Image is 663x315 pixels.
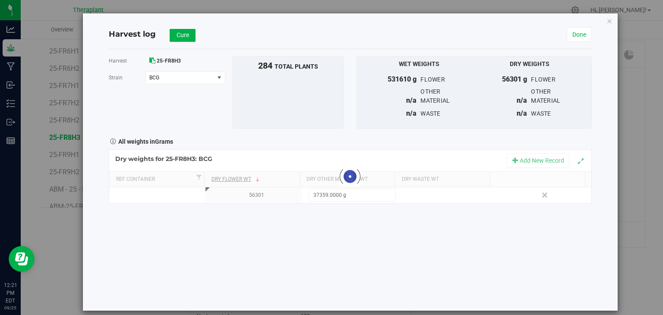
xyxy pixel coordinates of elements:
[157,58,181,64] span: 25-FR8H3
[531,110,551,117] span: waste
[517,109,527,117] span: n/a
[567,27,592,42] a: Done
[258,60,272,71] span: 284
[118,135,173,146] strong: All weights in
[109,29,156,40] h4: Harvest log
[531,88,560,104] span: other material
[420,76,445,83] span: flower
[502,75,527,83] span: 56301 g
[420,110,440,117] span: waste
[109,75,123,81] span: Strain
[170,29,196,42] button: Cure
[406,109,417,117] span: n/a
[155,138,173,145] span: Grams
[275,63,318,70] span: total plants
[531,76,556,83] span: flower
[406,96,417,104] span: n/a
[9,246,35,272] iframe: Resource center
[109,58,127,64] span: Harvest
[420,88,450,104] span: other material
[214,72,225,84] span: select
[388,75,417,83] span: 531610 g
[510,60,549,67] span: Dry Weights
[177,31,189,38] span: Cure
[149,75,208,81] span: BCG
[399,60,439,67] span: Wet Weights
[517,96,527,104] span: n/a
